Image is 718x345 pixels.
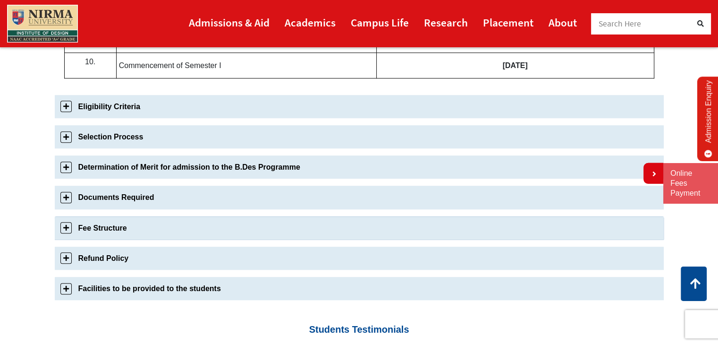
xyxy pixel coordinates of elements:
a: Refund Policy [55,247,664,270]
a: Fee Structure [55,216,664,240]
span: Search Here [599,18,642,29]
a: Eligibility Criteria [55,95,664,118]
a: Academics [285,12,336,33]
a: Determination of Merit for admission to the B.Des Programme [55,155,664,179]
h3: Students Testimonials [62,307,657,335]
a: Placement [483,12,533,33]
a: About [549,12,577,33]
td: Commencement of Semester I [116,52,376,78]
a: Admissions & Aid [189,12,270,33]
a: Documents Required [55,186,664,209]
a: Research [424,12,468,33]
p: 10. [67,55,114,68]
a: Online Fees Payment [670,169,711,198]
b: [DATE] [503,61,528,69]
a: Facilities to be provided to the students [55,277,664,300]
img: main_logo [7,5,78,43]
a: Campus Life [351,12,409,33]
a: Selection Process [55,125,664,148]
